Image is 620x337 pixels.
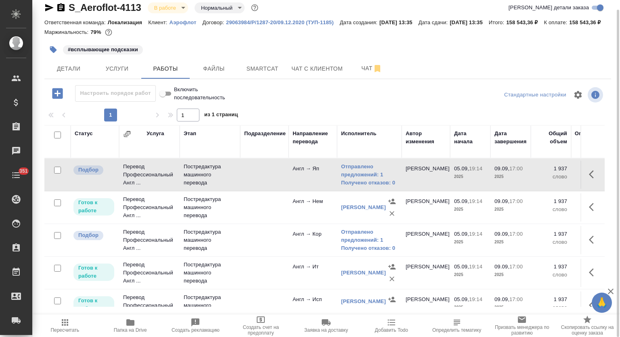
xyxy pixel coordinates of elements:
[535,263,567,271] p: 1 937
[386,261,398,273] button: Назначить
[544,19,570,25] p: К оплате:
[402,291,450,320] td: [PERSON_NAME]
[584,197,603,217] button: Здесь прячутся важные кнопки
[73,197,115,216] div: Исполнитель может приступить к работе
[78,199,109,215] p: Готов к работе
[172,327,220,333] span: Создать рекламацию
[289,193,337,222] td: Англ → Нем
[293,314,359,337] button: Заявка на доставку
[535,238,567,246] p: слово
[341,298,386,312] a: [PERSON_NAME] [PERSON_NAME]
[494,173,527,181] p: 2025
[454,165,469,172] p: 05.09,
[402,226,450,254] td: [PERSON_NAME]
[289,259,337,287] td: Англ → Ит
[535,271,567,279] p: слово
[184,130,196,138] div: Этап
[386,207,398,220] button: Удалить
[228,314,293,337] button: Создать счет на предоплату
[535,197,567,205] p: 1 937
[78,264,109,280] p: Готов к работе
[454,296,469,302] p: 05.09,
[98,64,136,74] span: Услуги
[341,244,398,252] a: Получено отказов: 0
[44,29,90,35] p: Маржинальность:
[78,166,98,174] p: Подбор
[592,293,612,313] button: 🙏
[184,293,236,318] p: Постредактура машинного перевода
[289,291,337,320] td: Англ → Исп
[454,130,486,146] div: Дата начала
[341,179,398,187] a: Получено отказов: 0
[469,198,482,204] p: 19:14
[73,165,115,176] div: Можно подбирать исполнителей
[32,314,98,337] button: Пересчитать
[184,163,236,187] p: Постредактура машинного перевода
[289,226,337,254] td: Англ → Кор
[73,230,115,241] div: Можно подбирать исполнителей
[90,29,103,35] p: 79%
[226,19,340,25] p: 29063984/Р/1287-20/09.12.2020 (ТУП-1185)
[509,264,523,270] p: 17:00
[575,230,616,238] p: 1 937
[575,263,616,271] p: 1 937
[575,238,616,246] p: слово
[119,191,180,224] td: Перевод Профессиональный Англ ...
[44,3,54,13] button: Скопировать ссылку для ЯМессенджера
[114,327,147,333] span: Папка на Drive
[454,271,486,279] p: 2025
[494,264,509,270] p: 09.09,
[359,314,424,337] button: Добавить Todo
[584,230,603,249] button: Здесь прячутся важные кнопки
[56,3,66,13] button: Скопировать ссылку
[502,89,568,101] div: split button
[454,264,469,270] p: 05.09,
[509,231,523,237] p: 17:00
[233,324,289,336] span: Создать счет на предоплату
[152,4,178,11] button: В работе
[146,64,185,74] span: Работы
[119,159,180,191] td: Перевод Профессиональный Англ ...
[535,205,567,214] p: слово
[195,64,233,74] span: Файлы
[148,19,169,25] p: Клиент:
[15,167,33,175] span: 351
[199,4,235,11] button: Нормальный
[575,165,616,173] p: 1 937
[379,19,419,25] p: [DATE] 13:35
[469,231,482,237] p: 19:14
[575,173,616,181] p: слово
[68,46,138,54] p: #всплывающие подсказки
[49,64,88,74] span: Детали
[386,293,398,306] button: Назначить
[494,205,527,214] p: 2025
[352,63,391,73] span: Чат
[454,238,486,246] p: 2025
[469,165,482,172] p: 19:14
[244,130,286,138] div: Подразделение
[119,257,180,289] td: Перевод Профессиональный Англ ...
[340,19,379,25] p: Дата создания:
[148,2,188,13] div: В работе
[73,295,115,314] div: Исполнитель может приступить к работе
[402,161,450,189] td: [PERSON_NAME]
[184,261,236,285] p: Постредактура машинного перевода
[123,130,131,138] button: Сгруппировать
[386,273,398,285] button: Удалить
[506,19,544,25] p: 158 543,36 ₽
[204,110,238,121] span: из 1 страниц
[402,259,450,287] td: [PERSON_NAME]
[73,263,115,282] div: Исполнитель может приступить к работе
[555,314,620,337] button: Скопировать ссылку на оценку заказа
[249,2,260,13] button: Доп статусы указывают на важность/срочность заказа
[195,2,245,13] div: В работе
[108,19,149,25] p: Локализация
[584,295,603,315] button: Здесь прячутся важные кнопки
[289,161,337,189] td: Англ → Яп
[341,204,386,210] a: [PERSON_NAME]
[375,327,408,333] span: Добавить Todo
[509,296,523,302] p: 17:00
[44,41,62,59] button: Добавить тэг
[494,165,509,172] p: 09.09,
[2,165,30,185] a: 351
